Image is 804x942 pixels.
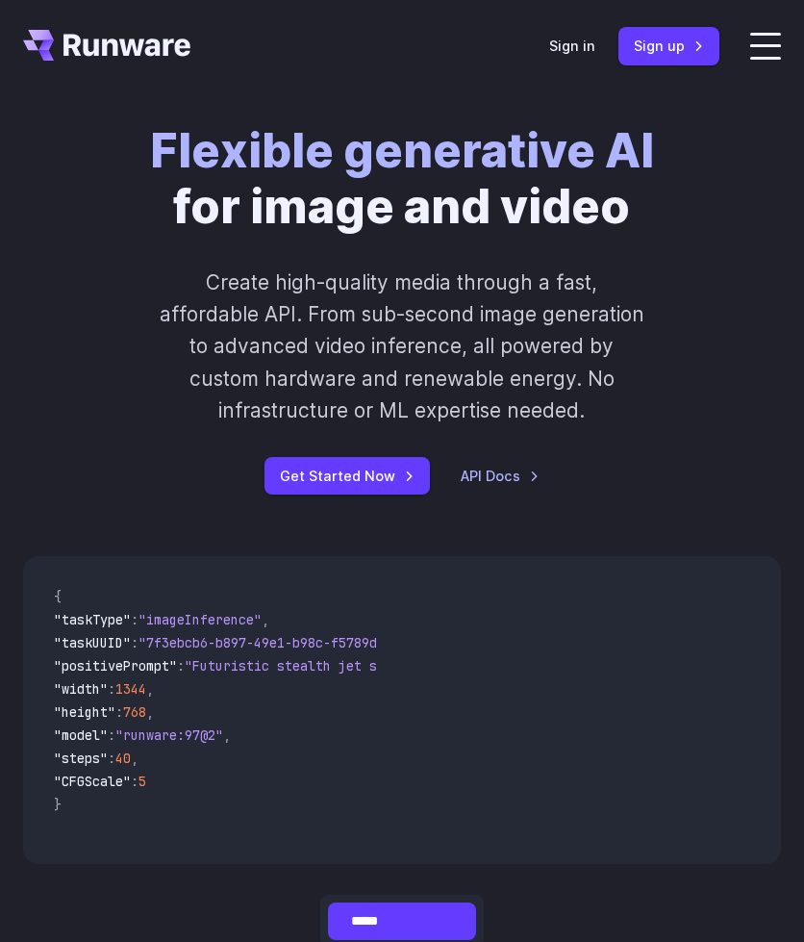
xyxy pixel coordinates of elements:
[549,35,595,57] a: Sign in
[54,750,108,767] span: "steps"
[223,726,231,744] span: ,
[123,703,146,721] span: 768
[262,611,269,628] span: ,
[177,657,185,675] span: :
[150,122,654,179] strong: Flexible generative AI
[54,588,62,605] span: {
[618,27,719,64] a: Sign up
[54,611,131,628] span: "taskType"
[461,465,540,487] a: API Docs
[115,680,146,698] span: 1344
[138,634,431,651] span: "7f3ebcb6-b897-49e1-b98c-f5789d2d40d7"
[54,634,131,651] span: "taskUUID"
[108,680,115,698] span: :
[108,750,115,767] span: :
[54,726,108,744] span: "model"
[131,750,138,767] span: ,
[108,726,115,744] span: :
[115,703,123,721] span: :
[115,750,131,767] span: 40
[146,703,154,721] span: ,
[23,30,190,61] a: Go to /
[160,267,644,426] p: Create high-quality media through a fast, affordable API. From sub-second image generation to adv...
[115,726,223,744] span: "runware:97@2"
[54,680,108,698] span: "width"
[54,703,115,721] span: "height"
[138,611,262,628] span: "imageInference"
[264,457,430,495] a: Get Started Now
[131,634,138,651] span: :
[138,773,146,790] span: 5
[54,773,131,790] span: "CFGScale"
[54,796,62,813] span: }
[54,657,177,675] span: "positivePrompt"
[146,680,154,698] span: ,
[131,773,138,790] span: :
[150,123,654,236] h1: for image and video
[131,611,138,628] span: :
